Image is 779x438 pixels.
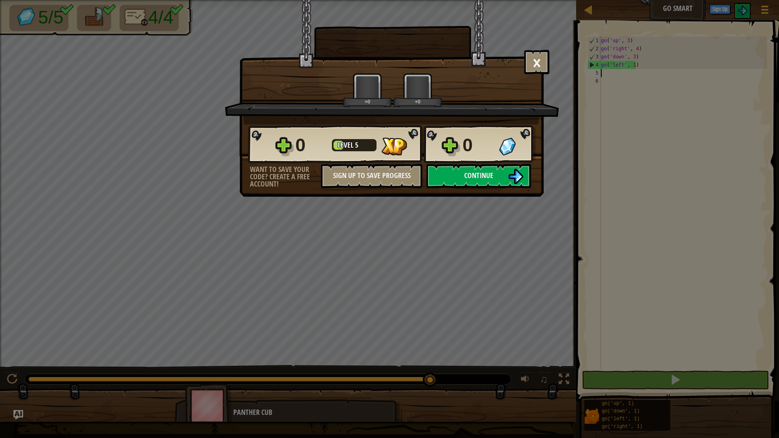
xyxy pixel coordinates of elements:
span: Continue [464,170,493,180]
img: XP Gained [381,137,407,155]
span: Level [338,140,355,150]
div: 0 [463,132,494,158]
span: 5 [355,140,358,150]
button: × [524,50,549,74]
div: +0 [344,99,390,105]
button: Sign Up to Save Progress [321,164,422,188]
button: Continue [426,164,531,188]
div: 0 [295,132,327,158]
div: +0 [395,99,441,105]
div: Want to save your code? Create a free account! [250,166,321,188]
img: Continue [508,169,523,184]
img: Gems Gained [499,137,516,155]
